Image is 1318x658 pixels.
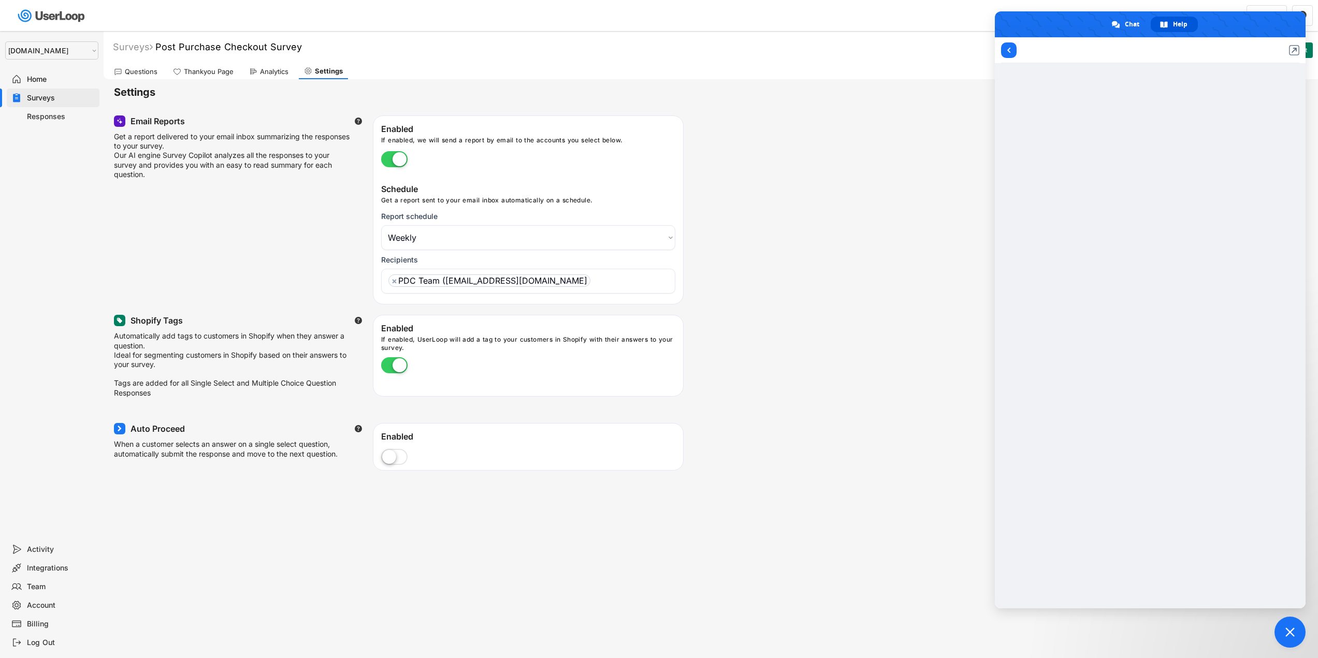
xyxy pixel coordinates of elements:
[392,276,397,285] span: ×
[114,132,352,179] div: Get a report delivered to your email inbox summarizing the responses to your survey. Our AI engin...
[27,93,95,103] div: Surveys
[184,67,234,76] div: Thankyou Page
[355,316,362,325] text: 
[260,67,288,76] div: Analytics
[381,323,683,335] div: Enabled
[354,425,363,433] button: 
[27,563,95,573] div: Integrations
[1274,617,1306,648] a: Close chat
[131,116,185,127] div: Email Reports
[381,335,683,352] div: If enabled, UserLoop will add a tag to your customers in Shopify with their answers to your survey.
[381,255,418,265] div: Recipients
[125,67,157,76] div: Questions
[381,212,438,221] div: Report schedule
[381,124,683,136] div: Enabled
[114,331,352,397] div: Automatically add tags to customers in Shopify when they answer a question. Ideal for segmenting ...
[354,316,363,325] button: 
[114,440,352,463] div: When a customer selects an answer on a single select question, automatically submit the response ...
[1298,11,1307,20] button: 
[114,85,1318,99] h6: Settings
[381,431,683,444] div: Enabled
[354,117,363,125] button: 
[131,423,185,434] div: Auto Proceed
[1125,17,1139,32] span: Chat
[381,136,683,149] div: If enabled, we will send a report by email to the accounts you select below.
[27,638,95,648] div: Log Out
[1298,10,1307,20] text: 
[27,601,95,610] div: Account
[315,67,343,76] div: Settings
[155,41,302,52] font: Post Purchase Checkout Survey
[381,196,678,207] div: Get a report sent to your email inbox automatically on a schedule.
[381,184,678,196] div: Schedule
[27,75,95,84] div: Home
[27,619,95,629] div: Billing
[388,274,590,287] li: PDC Team ([EMAIL_ADDRESS][DOMAIN_NAME]
[131,315,183,326] div: Shopify Tags
[113,41,153,53] div: Surveys
[1151,17,1198,32] a: Help
[1173,17,1187,32] span: Help
[27,112,95,122] div: Responses
[355,425,362,433] text: 
[355,117,362,125] text: 
[1103,17,1150,32] a: Chat
[16,5,89,26] img: userloop-logo-01.svg
[27,582,95,592] div: Team
[117,118,123,124] img: MagicMajor.svg
[27,545,95,554] div: Activity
